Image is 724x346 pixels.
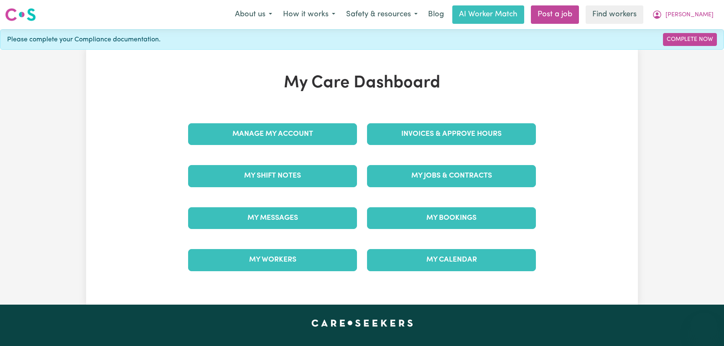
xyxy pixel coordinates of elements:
[663,33,717,46] a: Complete Now
[367,123,536,145] a: Invoices & Approve Hours
[229,6,278,23] button: About us
[311,320,413,326] a: Careseekers home page
[5,7,36,22] img: Careseekers logo
[367,165,536,187] a: My Jobs & Contracts
[647,6,719,23] button: My Account
[7,35,161,45] span: Please complete your Compliance documentation.
[367,249,536,271] a: My Calendar
[586,5,643,24] a: Find workers
[367,207,536,229] a: My Bookings
[5,5,36,24] a: Careseekers logo
[691,313,717,339] iframe: Button to launch messaging window
[452,5,524,24] a: AI Worker Match
[183,73,541,93] h1: My Care Dashboard
[665,10,714,20] span: [PERSON_NAME]
[188,123,357,145] a: Manage My Account
[278,6,341,23] button: How it works
[341,6,423,23] button: Safety & resources
[188,249,357,271] a: My Workers
[423,5,449,24] a: Blog
[188,165,357,187] a: My Shift Notes
[531,5,579,24] a: Post a job
[188,207,357,229] a: My Messages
